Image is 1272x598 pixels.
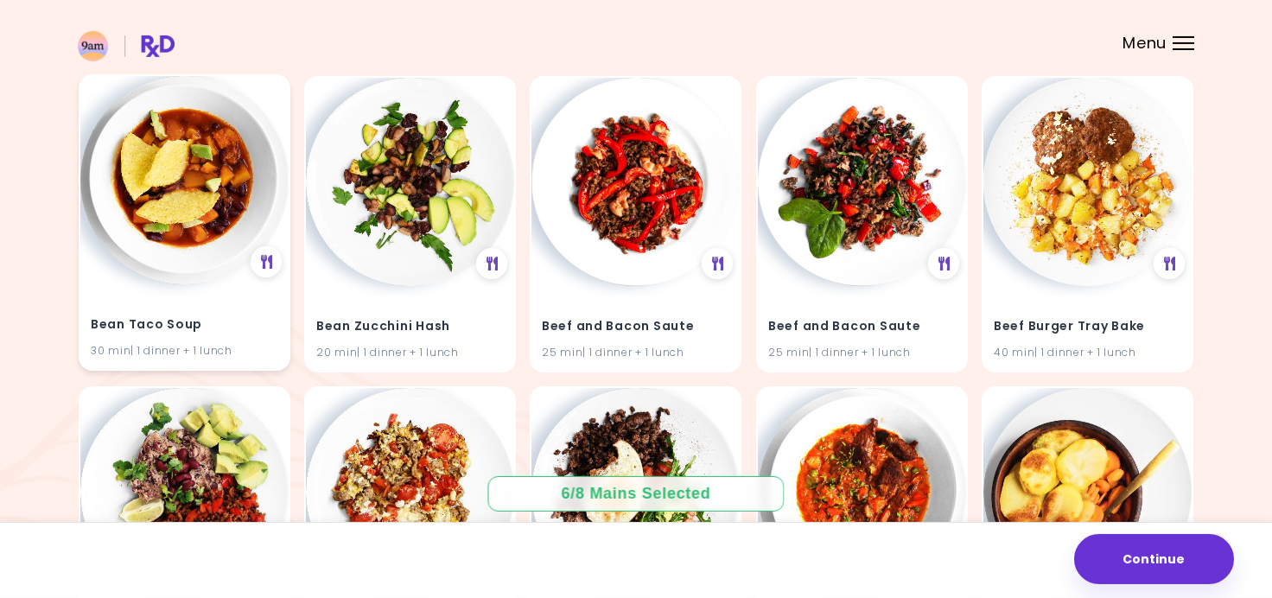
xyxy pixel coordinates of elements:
div: See Meal Plan [703,249,734,280]
h4: Beef Burger Tray Bake [994,313,1181,340]
div: See Meal Plan [1154,249,1185,280]
div: 25 min | 1 dinner + 1 lunch [542,344,729,360]
span: Menu [1123,35,1167,51]
div: 40 min | 1 dinner + 1 lunch [994,344,1181,360]
div: See Meal Plan [251,247,282,278]
button: Continue [1074,534,1234,584]
h4: Bean Zucchini Hash [316,313,504,340]
h4: Beef and Bacon Saute [542,313,729,340]
div: 20 min | 1 dinner + 1 lunch [316,344,504,360]
h4: Beef and Bacon Saute [768,313,956,340]
div: 6 / 8 Mains Selected [549,483,723,505]
div: See Meal Plan [476,249,507,280]
img: RxDiet [78,31,175,61]
div: 30 min | 1 dinner + 1 lunch [91,342,278,359]
h4: Bean Taco Soup [91,311,278,339]
div: 25 min | 1 dinner + 1 lunch [768,344,956,360]
div: See Meal Plan [928,249,959,280]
